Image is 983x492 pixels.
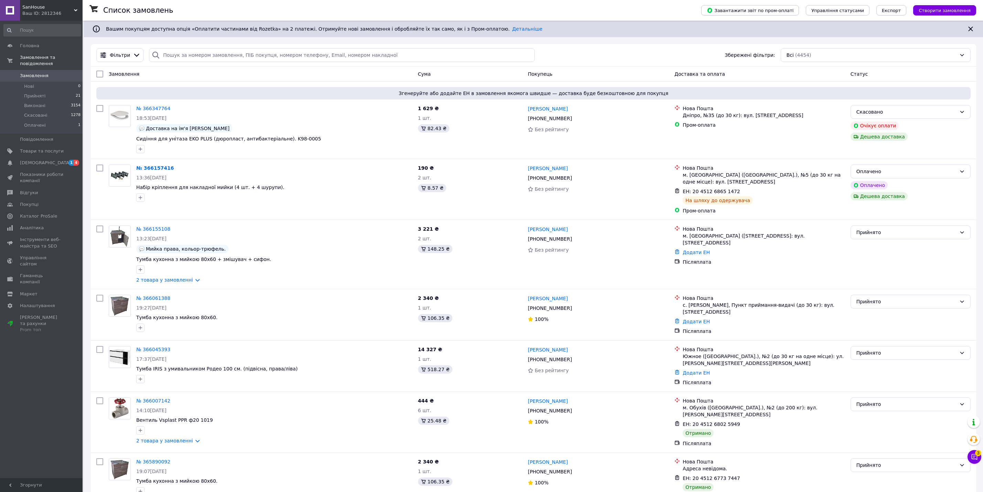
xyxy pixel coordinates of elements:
div: Дешева доставка [851,192,908,200]
div: Ваш ID: 2812346 [22,10,83,17]
span: 1 шт. [418,356,431,362]
div: [PHONE_NUMBER] [526,234,573,244]
span: Відгуки [20,190,38,196]
a: [PERSON_NAME] [528,459,568,465]
a: Вентиль Vsplast PPR ф20 1019 [136,417,213,423]
span: Без рейтингу [535,127,569,132]
span: Замовлення [109,71,139,77]
a: № 366155108 [136,226,170,232]
span: Аналітика [20,225,44,231]
span: 1278 [71,112,81,118]
span: Виконані [24,103,45,109]
div: Нова Пошта [683,105,845,112]
span: 2 шт. [418,175,431,180]
span: 14 327 ₴ [418,347,442,352]
div: м. [GEOGRAPHIC_DATA] ([GEOGRAPHIC_DATA].), №5 (до 30 кг на одне місце): вул. [STREET_ADDRESS] [683,171,845,185]
a: Фото товару [109,165,131,187]
div: Скасовано [856,108,957,116]
input: Пошук за номером замовлення, ПІБ покупця, номером телефону, Email, номером накладної [149,48,534,62]
span: Згенеруйте або додайте ЕН в замовлення якомога швидше — доставка буде безкоштовною для покупця [99,90,968,97]
span: Експорт [882,8,901,13]
span: 4 [74,160,79,166]
a: 2 товара у замовленні [136,438,193,443]
div: Адреса невідома. [683,465,845,472]
div: Нова Пошта [683,458,845,465]
div: На шляху до одержувача [683,196,753,205]
span: 444 ₴ [418,398,434,404]
span: 13:36[DATE] [136,175,167,180]
span: Всі [787,52,794,59]
span: Покупець [528,71,552,77]
a: Фото товару [109,346,131,368]
div: Нова Пошта [683,295,845,302]
div: 8.57 ₴ [418,184,446,192]
div: Післяплата [683,328,845,335]
span: 100% [535,316,548,322]
div: [PHONE_NUMBER] [526,173,573,183]
span: Прийняті [24,93,45,99]
span: Створити замовлення [919,8,971,13]
span: Cума [418,71,431,77]
div: Післяплата [683,259,845,265]
span: Скасовані [24,112,47,118]
div: [PHONE_NUMBER] [526,303,573,313]
span: Замовлення та повідомлення [20,54,83,67]
span: 1 629 ₴ [418,106,439,111]
div: Прийнято [856,461,957,469]
div: с. [PERSON_NAME], Пункт приймання-видачі (до 30 кг): вул. [STREET_ADDRESS] [683,302,845,315]
span: [PERSON_NAME] та рахунки [20,314,64,333]
span: 190 ₴ [418,165,434,171]
a: Тумба кухонна з мийкою 80х60 + змішувач + сифон. [136,257,271,262]
span: Збережені фільтри: [725,52,775,59]
a: Фото товару [109,295,131,317]
span: 1 [68,160,74,166]
button: Створити замовлення [913,5,976,15]
button: Управління статусами [806,5,869,15]
span: Управління сайтом [20,255,64,267]
button: Завантажити звіт по пром-оплаті [701,5,799,15]
a: Тумба IRIS з умивальником Родео 100 см. (підвісна, права/ліва) [136,366,298,371]
input: Пошук [3,24,81,36]
div: Прийнято [856,298,957,305]
span: 0 [78,83,81,90]
span: 18:53[DATE] [136,115,167,121]
span: Замовлення [20,73,49,79]
span: 3 [975,450,981,456]
a: № 366061388 [136,295,170,301]
span: 1 шт. [418,305,431,311]
a: Сидіння для унітаза EKO PLUS (дюропласт, антибактеріальне). K98-0005 [136,136,321,142]
img: Фото товару [109,168,130,183]
div: 82.43 ₴ [418,124,449,133]
div: Оплачено [856,168,957,175]
a: Фото товару [109,397,131,419]
span: Маркет [20,291,38,297]
img: Фото товару [110,226,129,247]
span: Покупці [20,201,39,208]
div: Нова Пошта [683,165,845,171]
a: [PERSON_NAME] [528,295,568,302]
a: № 366347764 [136,106,170,111]
a: № 366157416 [136,165,174,171]
div: Отримано [683,429,714,437]
div: [PHONE_NUMBER] [526,467,573,477]
div: Отримано [683,483,714,491]
a: Додати ЕН [683,250,710,255]
a: Додати ЕН [683,370,710,376]
a: [PERSON_NAME] [528,346,568,353]
span: Завантажити звіт по пром-оплаті [707,7,793,13]
div: 25.48 ₴ [418,417,449,425]
div: Дешева доставка [851,133,908,141]
span: Без рейтингу [535,247,569,253]
span: Доставка та оплата [674,71,725,77]
span: Товари та послуги [20,148,64,154]
span: Без рейтингу [535,186,569,192]
div: Южное ([GEOGRAPHIC_DATA].), №2 (до 30 кг на одне місце): ул. [PERSON_NAME][STREET_ADDRESS][PERSON... [683,353,845,367]
div: [PHONE_NUMBER] [526,406,573,416]
div: 518.27 ₴ [418,365,452,374]
img: Фото товару [109,295,130,316]
span: Налаштування [20,303,55,309]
